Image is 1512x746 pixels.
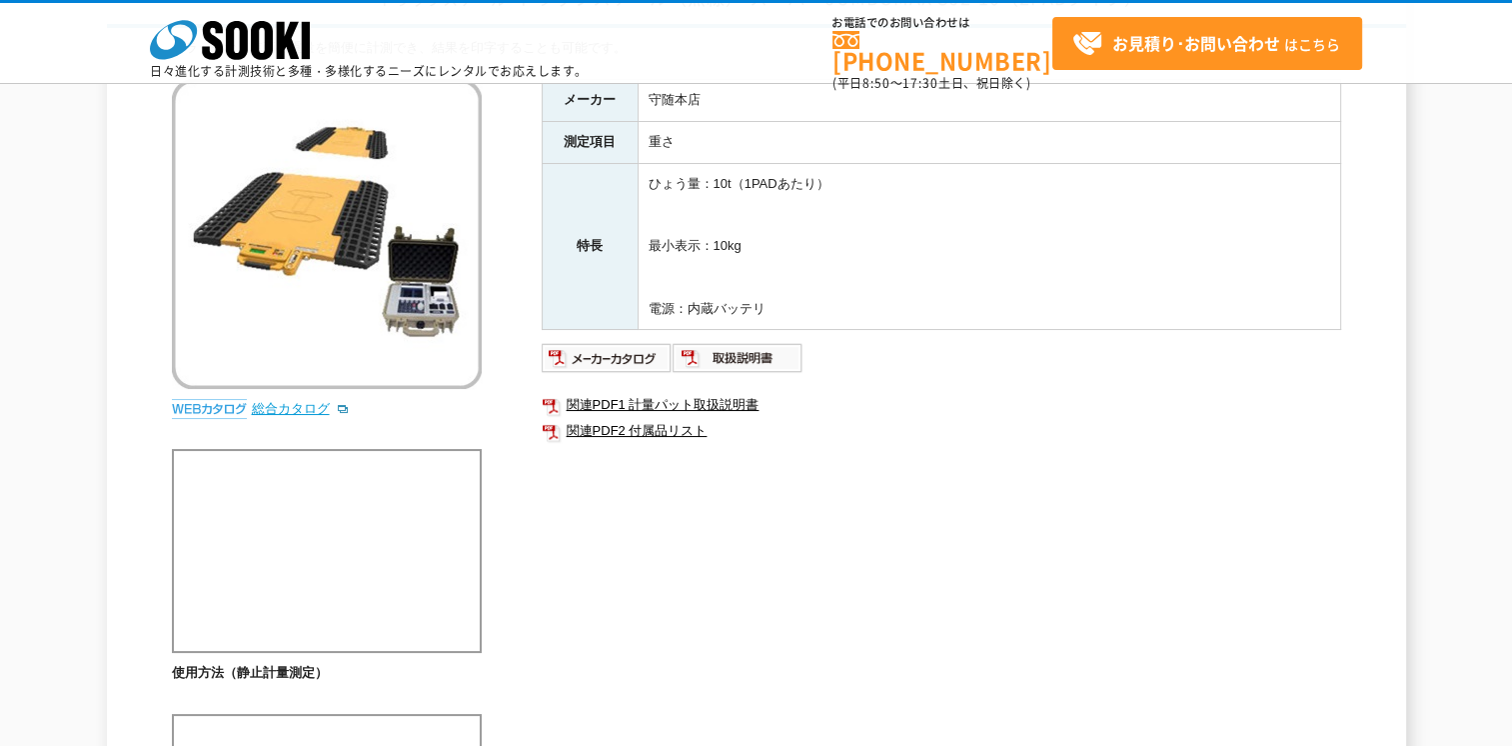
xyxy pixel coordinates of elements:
[542,342,673,374] img: メーカーカタログ
[1072,29,1340,59] span: はこちら
[172,665,328,680] b: 使用方法（静止計量測定）
[542,392,1341,418] a: 関連PDF1 計量パット取扱説明書
[1052,17,1362,70] a: お見積り･お問い合わせはこちら
[172,399,247,419] img: webカタログ
[832,17,1052,29] span: お電話でのお問い合わせは
[832,31,1052,72] a: [PHONE_NUMBER]
[638,121,1340,163] td: 重さ
[832,74,1030,92] span: (平日 ～ 土日、祝日除く)
[673,342,803,374] img: 取扱説明書
[542,163,638,330] th: 特長
[252,401,350,416] a: 総合カタログ
[862,74,890,92] span: 8:50
[673,356,803,371] a: 取扱説明書
[542,356,673,371] a: メーカーカタログ
[542,80,638,122] th: メーカー
[1112,31,1280,55] strong: お見積り･お問い合わせ
[172,79,482,389] img: トラックスケール（無線） スーパーJUMBOMAX SJ2-10（2PADタイプ）
[150,65,588,77] p: 日々進化する計測技術と多種・多様化するニーズにレンタルでお応えします。
[638,80,1340,122] td: 守随本店
[638,163,1340,330] td: ひょう量：10t（1PADあたり） 最小表示：10kg 電源：内蔵バッテリ
[542,121,638,163] th: 測定項目
[542,418,1341,444] a: 関連PDF2 付属品リスト
[902,74,938,92] span: 17:30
